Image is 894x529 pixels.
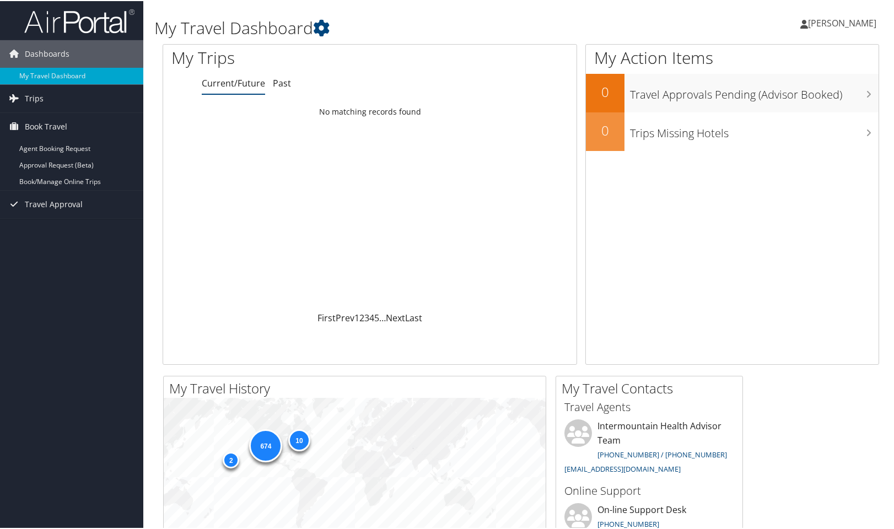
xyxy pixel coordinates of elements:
[336,311,354,323] a: Prev
[586,73,879,111] a: 0Travel Approvals Pending (Advisor Booked)
[586,120,624,139] h2: 0
[597,518,659,528] a: [PHONE_NUMBER]
[25,190,83,217] span: Travel Approval
[223,451,239,467] div: 2
[562,378,742,397] h2: My Travel Contacts
[564,482,734,498] h3: Online Support
[364,311,369,323] a: 3
[354,311,359,323] a: 1
[808,16,876,28] span: [PERSON_NAME]
[163,101,577,121] td: No matching records found
[564,463,681,473] a: [EMAIL_ADDRESS][DOMAIN_NAME]
[171,45,396,68] h1: My Trips
[154,15,643,39] h1: My Travel Dashboard
[559,418,740,477] li: Intermountain Health Advisor Team
[202,76,265,88] a: Current/Future
[369,311,374,323] a: 4
[25,39,69,67] span: Dashboards
[374,311,379,323] a: 5
[169,378,546,397] h2: My Travel History
[25,84,44,111] span: Trips
[288,428,310,450] div: 10
[630,119,879,140] h3: Trips Missing Hotels
[386,311,405,323] a: Next
[379,311,386,323] span: …
[249,428,282,461] div: 674
[24,7,134,33] img: airportal-logo.png
[586,111,879,150] a: 0Trips Missing Hotels
[586,82,624,100] h2: 0
[359,311,364,323] a: 2
[630,80,879,101] h3: Travel Approvals Pending (Advisor Booked)
[25,112,67,139] span: Book Travel
[586,45,879,68] h1: My Action Items
[597,449,727,458] a: [PHONE_NUMBER] / [PHONE_NUMBER]
[317,311,336,323] a: First
[800,6,887,39] a: [PERSON_NAME]
[273,76,291,88] a: Past
[405,311,422,323] a: Last
[564,398,734,414] h3: Travel Agents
